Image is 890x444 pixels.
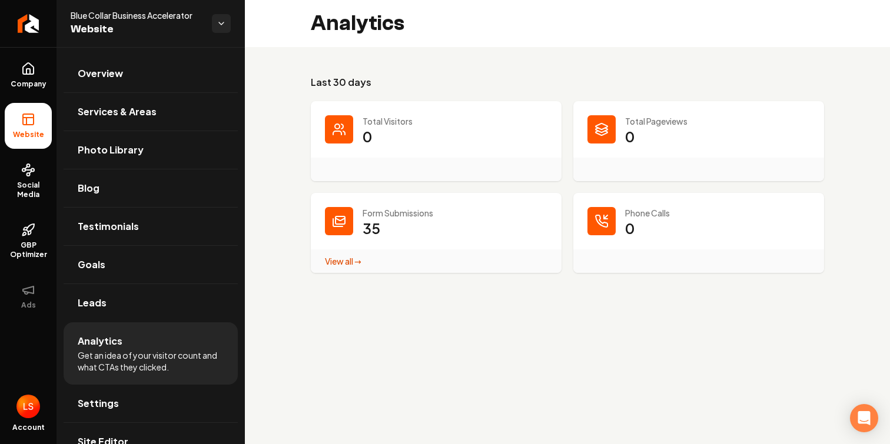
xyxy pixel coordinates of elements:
[78,334,122,348] span: Analytics
[78,396,119,410] span: Settings
[12,423,45,432] span: Account
[16,395,40,418] img: Logan Sendle
[363,127,372,146] p: 0
[64,55,238,92] a: Overview
[64,93,238,131] a: Services & Areas
[78,143,144,157] span: Photo Library
[311,75,824,89] h3: Last 30 days
[363,115,547,127] p: Total Visitors
[325,256,361,266] a: View all →
[363,207,547,219] p: Form Submissions
[71,21,202,38] span: Website
[5,241,52,259] span: GBP Optimizer
[16,301,41,310] span: Ads
[78,258,105,272] span: Goals
[5,52,52,98] a: Company
[71,9,202,21] span: Blue Collar Business Accelerator
[64,131,238,169] a: Photo Library
[64,385,238,422] a: Settings
[78,105,157,119] span: Services & Areas
[5,213,52,269] a: GBP Optimizer
[64,169,238,207] a: Blog
[5,153,52,209] a: Social Media
[625,219,635,238] p: 0
[5,181,52,199] span: Social Media
[850,404,878,432] div: Open Intercom Messenger
[78,349,224,373] span: Get an idea of your visitor count and what CTAs they clicked.
[78,296,107,310] span: Leads
[16,395,40,418] button: Open user button
[625,127,635,146] p: 0
[78,181,99,195] span: Blog
[5,273,52,319] button: Ads
[64,208,238,245] a: Testimonials
[78,66,123,81] span: Overview
[8,130,49,139] span: Website
[18,14,39,33] img: Rebolt Logo
[625,115,810,127] p: Total Pageviews
[6,79,51,89] span: Company
[78,219,139,233] span: Testimonials
[311,12,404,35] h2: Analytics
[363,219,380,238] p: 35
[625,207,810,219] p: Phone Calls
[64,284,238,322] a: Leads
[64,246,238,283] a: Goals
